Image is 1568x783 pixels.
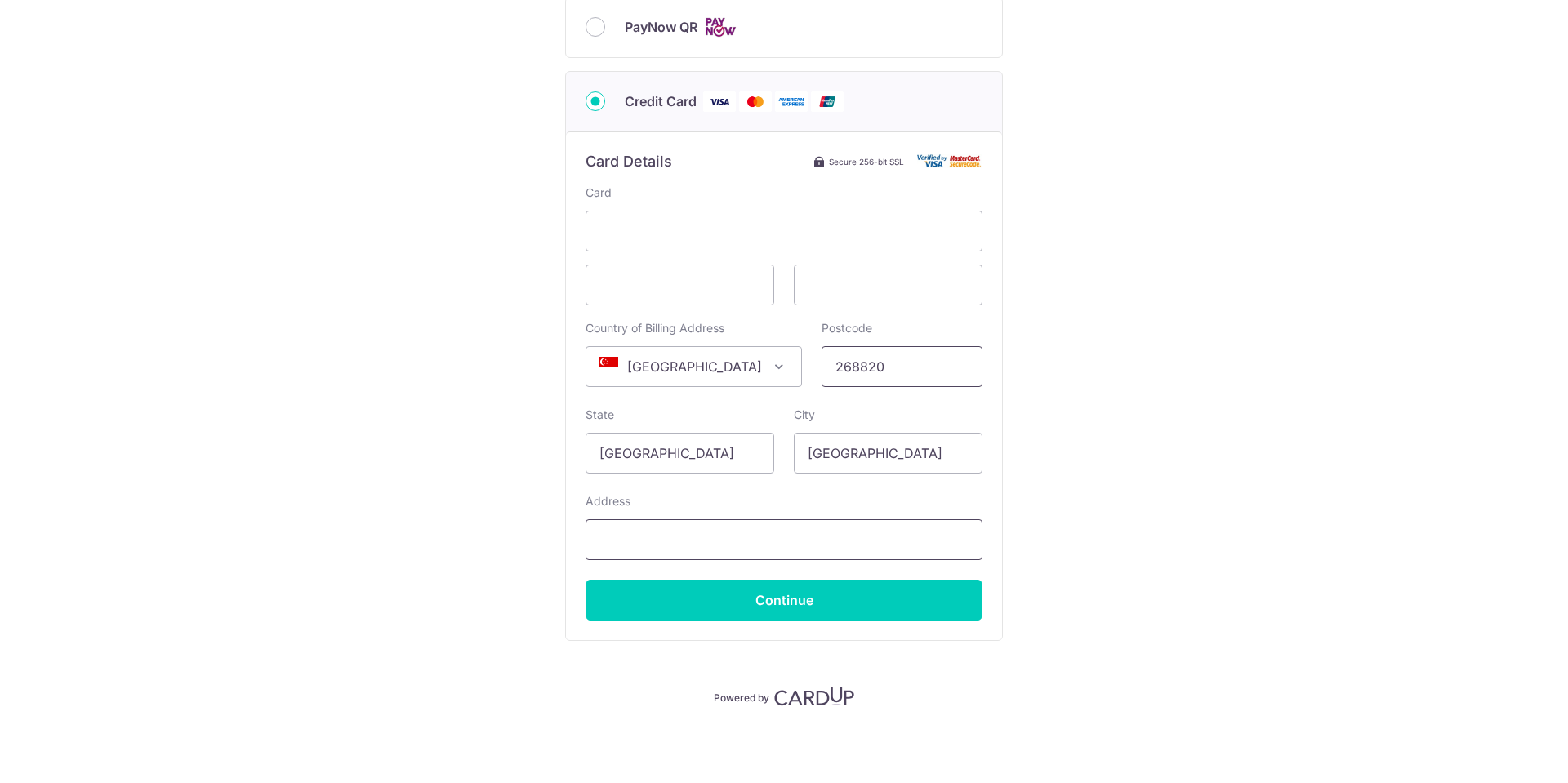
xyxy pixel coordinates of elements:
img: Union Pay [811,91,844,112]
span: Secure 256-bit SSL [829,155,904,168]
label: Address [586,493,630,509]
p: Powered by [714,688,769,705]
img: Visa [703,91,736,112]
input: Example 123456 [822,346,982,387]
img: CardUp [774,687,854,706]
label: Country of Billing Address [586,320,724,336]
span: Credit Card [625,91,697,111]
img: Card secure [917,154,982,168]
iframe: Secure card security code input frame [808,275,969,295]
span: Singapore [586,347,801,386]
img: Cards logo [704,17,737,38]
div: Credit Card Visa Mastercard American Express Union Pay [586,91,982,112]
img: American Express [775,91,808,112]
span: Singapore [586,346,802,387]
iframe: Secure card number input frame [599,221,969,241]
div: PayNow QR Cards logo [586,17,982,38]
span: PayNow QR [625,17,697,37]
iframe: Secure card expiration date input frame [599,275,760,295]
input: Continue [586,580,982,621]
label: Card [586,185,612,201]
label: City [794,407,815,423]
h6: Card Details [586,152,672,171]
label: State [586,407,614,423]
img: Mastercard [739,91,772,112]
label: Postcode [822,320,872,336]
